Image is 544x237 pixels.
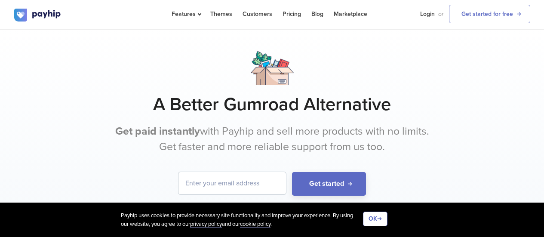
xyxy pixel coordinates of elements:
[363,212,387,226] button: OK
[178,172,286,194] input: Enter your email address
[14,94,530,115] h1: A Better Gumroad Alternative
[290,201,332,210] div: Cancel any time
[212,201,255,210] div: Signup for free
[449,5,530,23] a: Get started for free
[240,221,270,228] a: cookie policy
[286,202,288,209] span: •
[251,51,294,85] img: box.png
[14,9,61,22] img: logo.svg
[121,212,363,228] div: Payhip uses cookies to provide necessary site functionality and improve your experience. By using...
[292,172,366,196] button: Get started
[256,201,289,210] div: Easy setup
[172,10,200,18] span: Features
[190,221,222,228] a: privacy policy
[115,125,200,138] b: Get paid instantly
[111,124,433,154] p: with Payhip and sell more products with no limits. Get faster and more reliable support from us too.
[252,202,254,209] span: •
